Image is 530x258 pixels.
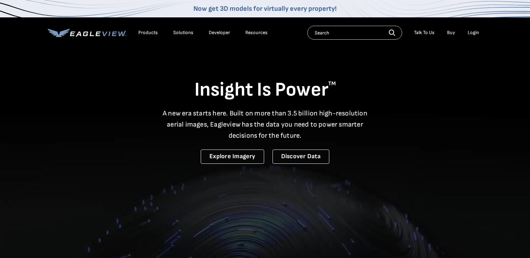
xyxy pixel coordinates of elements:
[468,30,479,36] div: Login
[173,30,193,36] div: Solutions
[209,30,230,36] a: Developer
[201,150,264,164] a: Explore Imagery
[328,80,336,87] sup: TM
[159,108,372,141] p: A new era starts here. Built on more than 3.5 billion high-resolution aerial images, Eagleview ha...
[447,30,455,36] a: Buy
[414,30,435,36] div: Talk To Us
[138,30,158,36] div: Products
[193,5,337,13] a: Now get 3D models for virtually every property!
[272,150,329,164] a: Discover Data
[307,26,402,40] input: Search
[245,30,268,36] div: Resources
[48,78,483,102] h1: Insight Is Power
